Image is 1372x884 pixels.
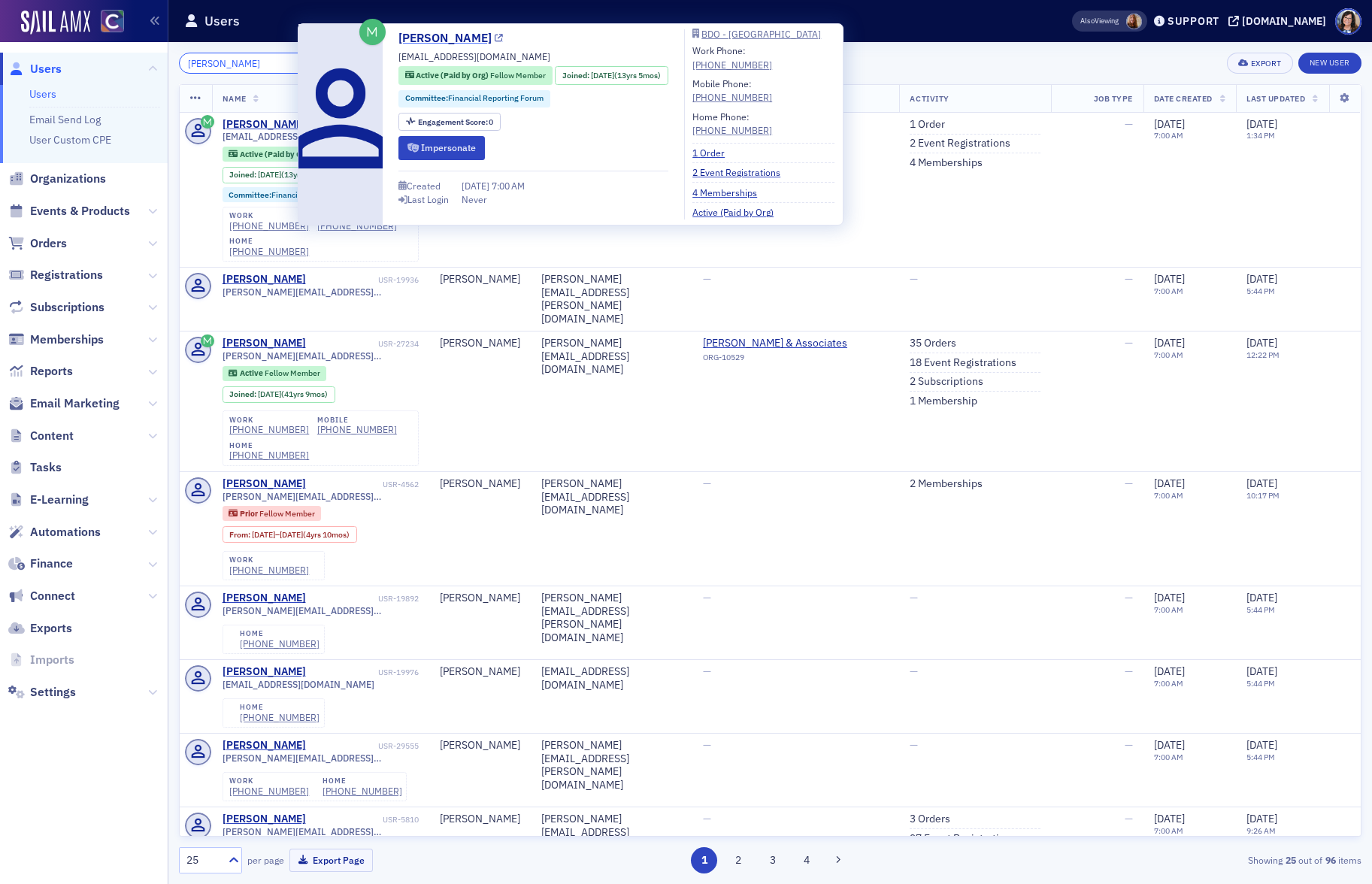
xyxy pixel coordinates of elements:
div: [PERSON_NAME] [440,665,520,679]
span: Events & Products [30,203,130,219]
span: Profile [1335,8,1361,35]
div: home [323,777,402,786]
span: — [910,272,918,286]
div: [PERSON_NAME] [440,813,520,826]
div: home [240,703,320,712]
div: Last Login [407,195,449,204]
div: (13yrs 5mos) [591,70,661,82]
span: [DATE] [1246,336,1277,350]
span: Imports [30,652,74,668]
a: [PHONE_NUMBER] [240,638,320,649]
time: 10:17 PM [1246,490,1280,501]
button: 4 [794,847,820,873]
button: Impersonate [398,136,485,159]
a: Users [29,87,56,101]
a: [PHONE_NUMBER] [240,712,320,723]
span: [PERSON_NAME][EMAIL_ADDRESS][PERSON_NAME][DOMAIN_NAME] [223,752,419,764]
a: Reports [8,363,73,380]
div: mobile [317,416,397,425]
a: [PERSON_NAME] [223,813,306,826]
div: Joined: 2012-03-31 00:00:00 [223,167,335,183]
a: Memberships [8,331,104,348]
a: Committee:Financial Reporting Forum [405,92,544,104]
div: USR-29555 [308,741,419,751]
div: (13yrs 5mos) [258,170,328,180]
span: — [703,665,711,678]
a: [PHONE_NUMBER] [323,786,402,797]
span: 7:00 AM [492,180,525,192]
div: [PERSON_NAME] [223,592,306,605]
a: [PHONE_NUMBER] [317,220,397,232]
span: [DATE] [1154,336,1185,350]
a: Subscriptions [8,299,104,316]
div: [PERSON_NAME] [223,665,306,679]
button: 3 [759,847,786,873]
span: [PERSON_NAME][EMAIL_ADDRESS][PERSON_NAME][DOMAIN_NAME] [223,605,419,616]
input: Search… [179,53,323,74]
span: [DATE] [591,70,614,80]
span: [DATE] [462,180,492,192]
span: [DATE] [1246,272,1277,286]
div: [PERSON_NAME][EMAIL_ADDRESS][PERSON_NAME][DOMAIN_NAME] [541,592,682,644]
a: Finance [8,556,73,572]
span: [DATE] [1154,812,1185,825]
div: home [240,629,320,638]
div: [PHONE_NUMBER] [317,424,397,435]
div: USR-19976 [308,668,419,677]
div: USR-27234 [308,339,419,349]
div: [PHONE_NUMBER] [229,450,309,461]
span: [EMAIL_ADDRESS][DOMAIN_NAME] [398,50,550,63]
a: Settings [8,684,76,701]
div: USR-19892 [308,594,419,604]
div: Work Phone: [692,44,772,71]
a: 2 Subscriptions [910,375,983,389]
time: 12:22 PM [1246,350,1280,360]
button: 2 [725,847,752,873]
span: — [910,591,918,604]
div: USR-19936 [308,275,419,285]
span: [DATE] [1154,738,1185,752]
time: 5:44 PM [1246,604,1275,615]
div: work [229,556,309,565]
div: [PERSON_NAME] [223,337,306,350]
span: Fellow Member [490,70,546,80]
span: [PERSON_NAME][EMAIL_ADDRESS][DOMAIN_NAME] [223,350,419,362]
span: [PERSON_NAME][EMAIL_ADDRESS][DOMAIN_NAME] [223,491,419,502]
a: Exports [8,620,72,637]
a: Organizations [8,171,106,187]
span: — [1125,812,1133,825]
span: Name [223,93,247,104]
span: [DATE] [1154,117,1185,131]
div: Mobile Phone: [692,77,772,104]
span: Sheila Duggan [1126,14,1142,29]
span: Viewing [1080,16,1119,26]
span: [EMAIL_ADDRESS][DOMAIN_NAME] [223,679,374,690]
a: Committee:Financial Reporting Forum [229,190,367,200]
div: BDO - [GEOGRAPHIC_DATA] [701,30,821,38]
div: [PERSON_NAME] [440,592,520,605]
span: — [703,812,711,825]
span: [DATE] [1246,477,1277,490]
span: Finance [30,556,73,572]
a: 1 Order [910,118,945,132]
div: [PERSON_NAME] [440,477,520,491]
a: [PERSON_NAME] [223,739,306,752]
a: 4 Memberships [692,186,768,199]
a: [PHONE_NUMBER] [229,246,309,257]
span: [DATE] [1154,665,1185,678]
a: 2 Event Registrations [692,165,792,179]
div: Committee: [223,187,374,202]
span: — [1125,738,1133,752]
a: Imports [8,652,74,668]
a: Events & Products [8,203,130,219]
div: Support [1168,14,1219,28]
div: (41yrs 9mos) [258,389,328,399]
span: Email Marketing [30,395,120,412]
a: Automations [8,524,101,540]
time: 1:34 PM [1246,130,1275,141]
span: From : [229,530,252,540]
span: — [910,665,918,678]
time: 7:00 AM [1154,490,1183,501]
div: [PHONE_NUMBER] [229,786,309,797]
